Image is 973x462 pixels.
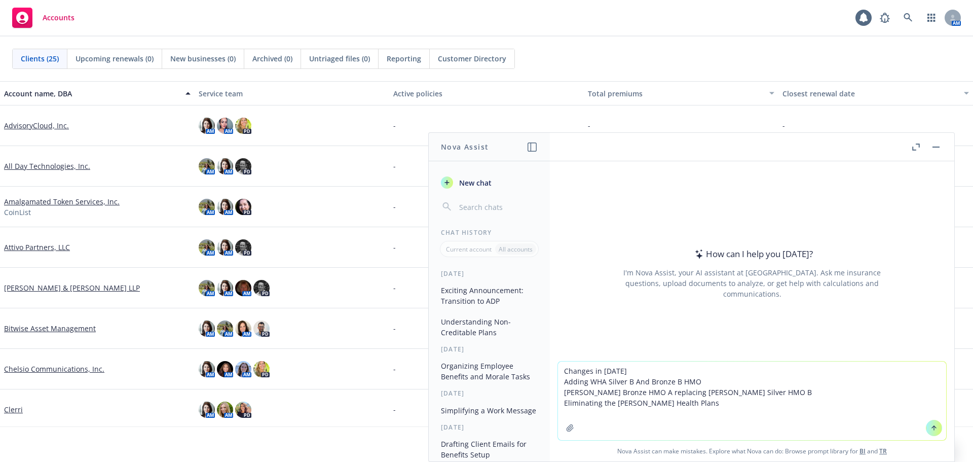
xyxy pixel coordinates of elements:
span: - [393,161,396,171]
button: Closest renewal date [778,81,973,105]
img: photo [235,361,251,377]
a: Switch app [921,8,942,28]
a: Clerri [4,404,23,415]
button: Active policies [389,81,584,105]
span: - [393,323,396,334]
input: Search chats [457,200,538,214]
a: AdvisoryCloud, Inc. [4,120,69,131]
a: Bitwise Asset Management [4,323,96,334]
span: CoinList [4,207,31,218]
span: Clients (25) [21,53,59,64]
div: Service team [199,88,385,99]
img: photo [217,158,233,174]
img: photo [235,118,251,134]
span: - [782,120,785,131]
span: - [393,201,396,212]
a: All Day Technologies, Inc. [4,161,90,171]
img: photo [199,118,215,134]
a: Report a Bug [875,8,895,28]
div: How can I help you [DATE]? [692,247,813,261]
span: - [393,242,396,253]
img: photo [217,239,233,256]
img: photo [199,280,215,296]
img: photo [235,280,251,296]
a: Attivo Partners, LLC [4,242,70,253]
a: Amalgamated Token Services, Inc. [4,196,120,207]
span: Archived (0) [252,53,292,64]
h1: Nova Assist [441,141,489,152]
img: photo [235,402,251,418]
img: photo [199,402,215,418]
img: photo [253,361,270,377]
span: Reporting [387,53,421,64]
span: New businesses (0) [170,53,236,64]
div: [DATE] [429,345,550,353]
img: photo [217,402,233,418]
button: Organizing Employee Benefits and Morale Tasks [437,358,542,385]
a: Chelsio Communications, Inc. [4,364,104,374]
a: [PERSON_NAME] & [PERSON_NAME] LLP [4,282,140,293]
span: - [588,120,590,131]
div: Closest renewal date [782,88,958,99]
div: Active policies [393,88,580,99]
p: All accounts [499,245,533,254]
span: Untriaged files (0) [309,53,370,64]
div: [DATE] [429,423,550,432]
a: Search [898,8,918,28]
img: photo [199,321,215,337]
a: Accounts [8,4,79,32]
img: photo [217,199,233,215]
span: Nova Assist can make mistakes. Explore what Nova can do: Browse prompt library for and [554,441,950,461]
div: [DATE] [429,389,550,398]
button: Simplifying a Work Message [437,402,542,419]
img: photo [235,158,251,174]
textarea: Changes in [DATE] Adding WHA Silver B And Bronze B HMO [PERSON_NAME] Bronze HMO A replacing [PERS... [558,362,946,440]
button: Total premiums [584,81,778,105]
button: Service team [195,81,389,105]
img: photo [217,280,233,296]
span: - [393,364,396,374]
button: New chat [437,173,542,192]
span: - [393,120,396,131]
a: TR [879,447,887,455]
img: photo [253,321,270,337]
span: Customer Directory [438,53,506,64]
span: New chat [457,177,492,188]
span: - [393,282,396,293]
img: photo [253,280,270,296]
span: - [393,404,396,415]
span: Accounts [43,14,74,22]
div: I'm Nova Assist, your AI assistant at [GEOGRAPHIC_DATA]. Ask me insurance questions, upload docum... [610,267,894,299]
img: photo [199,199,215,215]
img: photo [199,361,215,377]
img: photo [235,239,251,256]
p: Current account [446,245,492,254]
img: photo [217,361,233,377]
div: Total premiums [588,88,763,99]
img: photo [217,118,233,134]
img: photo [199,158,215,174]
img: photo [235,199,251,215]
div: [DATE] [429,269,550,278]
a: BI [859,447,866,455]
div: Chat History [429,228,550,237]
div: Account name, DBA [4,88,179,99]
button: Understanding Non-Creditable Plans [437,313,542,341]
button: Exciting Announcement: Transition to ADP [437,282,542,309]
img: photo [199,239,215,256]
img: photo [217,321,233,337]
span: Upcoming renewals (0) [76,53,154,64]
img: photo [235,321,251,337]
